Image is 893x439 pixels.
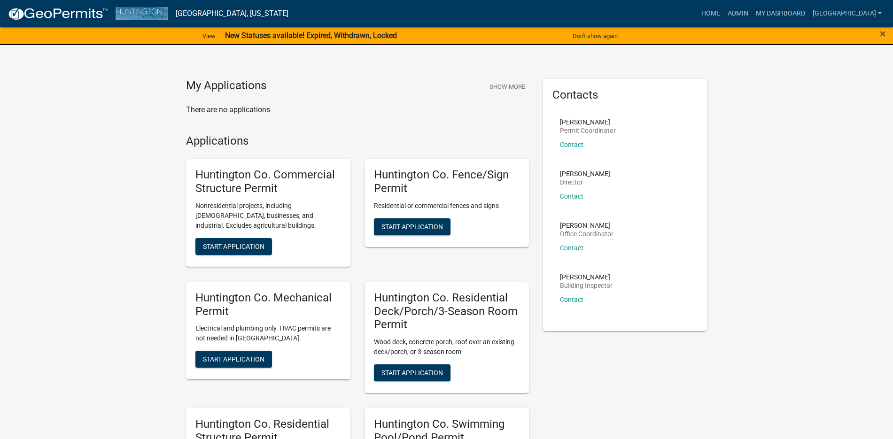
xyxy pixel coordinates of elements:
[374,201,520,211] p: Residential or commercial fences and signs
[560,282,613,289] p: Building Inspector
[374,218,450,235] button: Start Application
[203,242,264,250] span: Start Application
[203,355,264,363] span: Start Application
[560,296,583,303] a: Contact
[569,28,621,44] button: Don't show again
[374,337,520,357] p: Wood deck, concrete porch, roof over an existing deck/porch, or 3-season room
[560,170,610,177] p: [PERSON_NAME]
[186,104,529,116] p: There are no applications
[374,168,520,195] h5: Huntington Co. Fence/Sign Permit
[809,5,885,23] a: [GEOGRAPHIC_DATA]
[195,201,341,231] p: Nonresidential projects, including [DEMOGRAPHIC_DATA], businesses, and industrial. Excludes agric...
[752,5,809,23] a: My Dashboard
[698,5,724,23] a: Home
[381,223,443,230] span: Start Application
[560,274,613,280] p: [PERSON_NAME]
[195,323,341,343] p: Electrical and plumbing only. HVAC permits are not needed in [GEOGRAPHIC_DATA].
[195,168,341,195] h5: Huntington Co. Commercial Structure Permit
[374,364,450,381] button: Start Application
[560,231,613,237] p: Office Coordinator
[560,127,616,134] p: Permit Coordinator
[560,222,613,229] p: [PERSON_NAME]
[560,141,583,148] a: Contact
[225,31,397,40] strong: New Statuses available! Expired, Withdrawn, Locked
[724,5,752,23] a: Admin
[560,244,583,252] a: Contact
[374,291,520,331] h5: Huntington Co. Residential Deck/Porch/3-Season Room Permit
[195,351,272,368] button: Start Application
[186,134,529,148] h4: Applications
[880,28,886,39] button: Close
[486,79,529,94] button: Show More
[381,369,443,377] span: Start Application
[195,291,341,318] h5: Huntington Co. Mechanical Permit
[552,88,698,102] h5: Contacts
[116,7,168,20] img: Huntington County, Indiana
[560,193,583,200] a: Contact
[880,27,886,40] span: ×
[560,179,610,185] p: Director
[176,6,288,22] a: [GEOGRAPHIC_DATA], [US_STATE]
[195,238,272,255] button: Start Application
[199,28,219,44] a: View
[560,119,616,125] p: [PERSON_NAME]
[186,79,266,93] h4: My Applications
